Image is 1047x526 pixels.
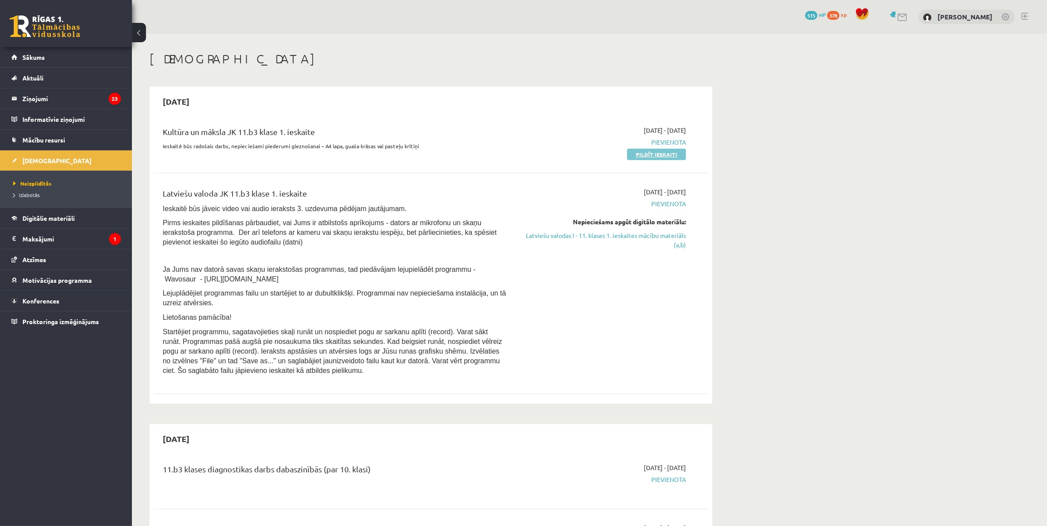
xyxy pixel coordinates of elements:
p: Ieskaitē būs radošais darbs, nepieciešami piederumi gleznošanai – A4 lapa, guaša krāsas vai paste... [163,142,507,150]
span: xp [841,11,846,18]
span: Konferences [22,297,59,305]
a: Sākums [11,47,121,67]
span: Sākums [22,53,45,61]
span: Lejuplādējiet programmas failu un startējiet to ar dubultklikšķi. Programmai nav nepieciešama ins... [163,289,506,307]
a: Informatīvie ziņojumi [11,109,121,129]
i: 1 [109,233,121,245]
span: [DEMOGRAPHIC_DATA] [22,157,91,164]
span: Atzīmes [22,256,46,263]
a: 515 mP [805,11,826,18]
div: 11.b3 klases diagnostikas darbs dabaszinībās (par 10. klasi) [163,463,507,479]
span: Neizpildītās [13,180,51,187]
a: Motivācijas programma [11,270,121,290]
span: [DATE] - [DATE] [644,126,686,135]
a: Proktoringa izmēģinājums [11,311,121,332]
span: Pievienota [520,138,686,147]
span: Proktoringa izmēģinājums [22,318,99,325]
span: Aktuāli [22,74,44,82]
span: mP [819,11,826,18]
div: Latviešu valoda JK 11.b3 klase 1. ieskaite [163,187,507,204]
a: Mācību resursi [11,130,121,150]
a: Digitālie materiāli [11,208,121,228]
span: Digitālie materiāli [22,214,75,222]
span: 515 [805,11,817,20]
a: Pildīt ieskaiti [627,149,686,160]
a: [PERSON_NAME] [938,12,992,21]
span: Ieskaitē būs jāveic video vai audio ieraksts 3. uzdevuma pēdējam jautājumam. [163,205,407,212]
span: Ja Jums nav datorā savas skaņu ierakstošas programmas, tad piedāvājam lejupielādēt programmu - Wa... [163,266,475,283]
a: Rīgas 1. Tālmācības vidusskola [10,15,80,37]
img: Dāvis Sauja [923,13,932,22]
a: 378 xp [827,11,851,18]
a: Neizpildītās [13,179,123,187]
span: Pievienota [520,199,686,208]
span: Lietošanas pamācība! [163,314,232,321]
span: Izlabotās [13,191,40,198]
span: Pievienota [520,475,686,484]
h2: [DATE] [154,91,198,112]
a: Konferences [11,291,121,311]
legend: Maksājumi [22,229,121,249]
h2: [DATE] [154,428,198,449]
i: 23 [109,93,121,105]
span: Mācību resursi [22,136,65,144]
a: [DEMOGRAPHIC_DATA] [11,150,121,171]
span: [DATE] - [DATE] [644,463,686,472]
a: Atzīmes [11,249,121,270]
a: Izlabotās [13,191,123,199]
legend: Ziņojumi [22,88,121,109]
h1: [DEMOGRAPHIC_DATA] [150,51,712,66]
legend: Informatīvie ziņojumi [22,109,121,129]
span: Startējiet programmu, sagatavojieties skaļi runāt un nospiediet pogu ar sarkanu aplīti (record). ... [163,328,502,374]
span: Motivācijas programma [22,276,92,284]
div: Nepieciešams apgūt digitālo materiālu: [520,217,686,226]
span: [DATE] - [DATE] [644,187,686,197]
span: Pirms ieskaites pildīšanas pārbaudiet, vai Jums ir atbilstošs aprīkojums - dators ar mikrofonu un... [163,219,496,246]
span: 378 [827,11,839,20]
a: Latviešu valodas I - 11. klases 1. ieskaites mācību materiāls (a,b) [520,231,686,249]
a: Ziņojumi23 [11,88,121,109]
a: Aktuāli [11,68,121,88]
div: Kultūra un māksla JK 11.b3 klase 1. ieskaite [163,126,507,142]
a: Maksājumi1 [11,229,121,249]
